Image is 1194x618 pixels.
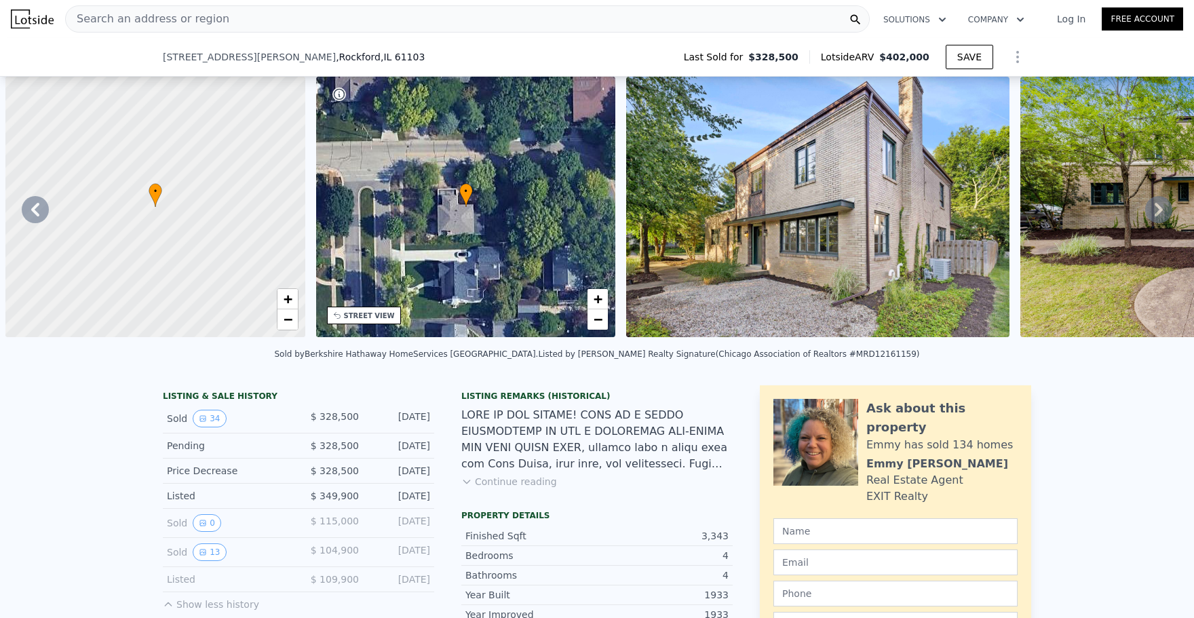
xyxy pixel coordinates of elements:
button: Company [957,7,1035,32]
div: Listed by [PERSON_NAME] Realty Signature (Chicago Association of Realtors #MRD12161159) [538,349,919,359]
div: Real Estate Agent [866,472,963,488]
span: $ 328,500 [311,411,359,422]
button: Show less history [163,592,259,611]
button: View historical data [193,514,221,532]
input: Name [773,518,1018,544]
span: , Rockford [336,50,425,64]
input: Email [773,549,1018,575]
div: Sold [167,543,288,561]
button: View historical data [193,410,226,427]
div: Year Built [465,588,597,602]
div: Sold [167,514,288,532]
a: Log In [1041,12,1102,26]
div: Listed [167,573,288,586]
span: $402,000 [879,52,929,62]
span: + [594,290,602,307]
span: − [283,311,292,328]
div: Emmy [PERSON_NAME] [866,456,1008,472]
span: $328,500 [748,50,798,64]
div: 4 [597,568,729,582]
div: [DATE] [370,514,430,532]
a: Zoom out [588,309,608,330]
span: • [459,185,473,197]
div: [DATE] [370,410,430,427]
div: LISTING & SALE HISTORY [163,391,434,404]
span: [STREET_ADDRESS][PERSON_NAME] [163,50,336,64]
button: Solutions [872,7,957,32]
button: View historical data [193,543,226,561]
div: EXIT Realty [866,488,928,505]
div: LORE IP DOL SITAME! CONS AD E SEDDO EIUSMODTEMP IN UTL E DOLOREMAG ALI-ENIMA MIN VENI QUISN EXER,... [461,407,733,472]
span: , IL 61103 [381,52,425,62]
input: Phone [773,581,1018,606]
div: Price Decrease [167,464,288,478]
span: $ 115,000 [311,516,359,526]
button: SAVE [946,45,993,69]
div: STREET VIEW [344,311,395,321]
span: $ 109,900 [311,574,359,585]
span: Last Sold for [684,50,749,64]
button: Show Options [1004,43,1031,71]
button: Continue reading [461,475,557,488]
span: − [594,311,602,328]
span: • [149,185,162,197]
a: Zoom in [277,289,298,309]
span: $ 349,900 [311,490,359,501]
div: • [149,183,162,207]
div: • [459,183,473,207]
div: [DATE] [370,464,430,478]
div: Ask about this property [866,399,1018,437]
div: Pending [167,439,288,452]
div: [DATE] [370,573,430,586]
span: $ 328,500 [311,440,359,451]
div: Listing Remarks (Historical) [461,391,733,402]
span: $ 328,500 [311,465,359,476]
div: 4 [597,549,729,562]
a: Free Account [1102,7,1183,31]
div: Listed [167,489,288,503]
img: Sale: 35339748 Parcel: 24842474 [626,77,1009,337]
span: $ 104,900 [311,545,359,556]
span: Search an address or region [66,11,229,27]
div: [DATE] [370,543,430,561]
div: [DATE] [370,439,430,452]
img: Lotside [11,9,54,28]
div: Finished Sqft [465,529,597,543]
div: [DATE] [370,489,430,503]
div: 3,343 [597,529,729,543]
div: Sold [167,410,288,427]
a: Zoom in [588,289,608,309]
a: Zoom out [277,309,298,330]
span: + [283,290,292,307]
div: Emmy has sold 134 homes [866,437,1013,453]
div: Property details [461,510,733,521]
div: Sold by Berkshire Hathaway HomeServices [GEOGRAPHIC_DATA] . [274,349,538,359]
div: 1933 [597,588,729,602]
div: Bathrooms [465,568,597,582]
span: Lotside ARV [821,50,879,64]
div: Bedrooms [465,549,597,562]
